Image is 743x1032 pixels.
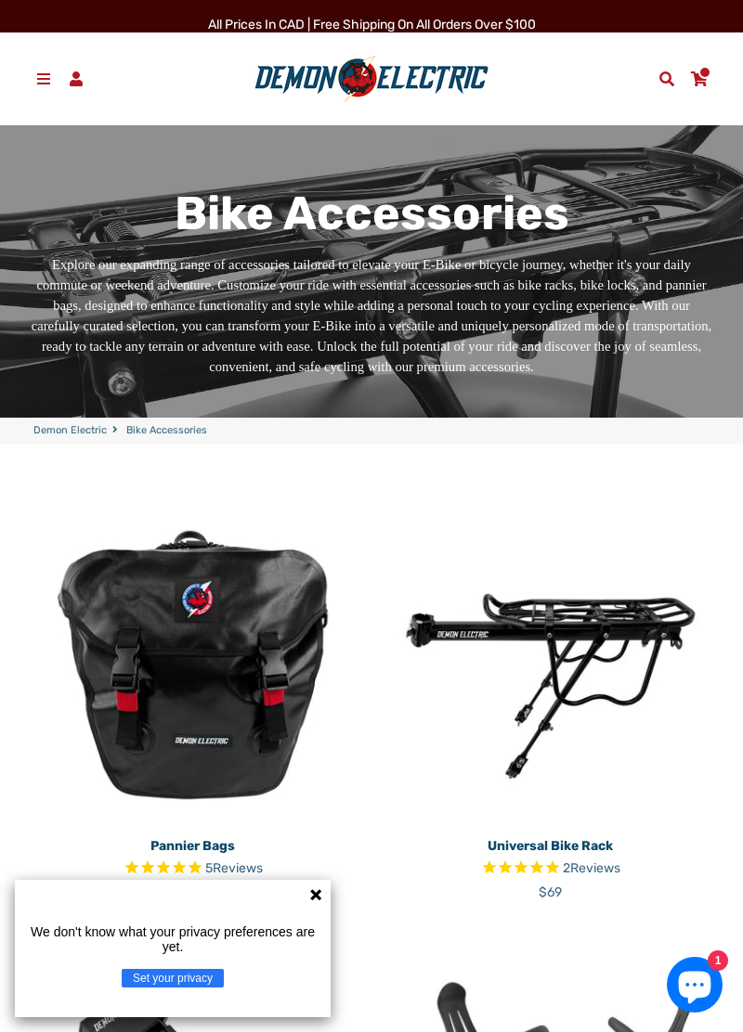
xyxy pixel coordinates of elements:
[28,858,358,880] span: Rated 5.0 out of 5 stars 5 reviews
[208,17,536,32] span: All Prices in CAD | Free shipping on all orders over $100
[205,860,263,876] span: 5 reviews
[563,860,620,876] span: 2 reviews
[22,924,323,954] p: We don't know what your privacy preferences are yet.
[248,55,495,103] img: Demon Electric logo
[539,884,562,900] span: $69
[28,186,715,241] h1: Bike Accessories
[385,858,715,880] span: Rated 5.0 out of 5 stars 2 reviews
[33,423,107,439] a: Demon Electric
[661,957,728,1017] inbox-online-store-chat: Shopify online store chat
[28,830,358,902] a: Pannier Bags Rated 5.0 out of 5 stars 5 reviews $99
[122,969,224,987] button: Set your privacy
[28,500,358,830] img: Pannier Bag - Demon Electric
[570,860,620,876] span: Reviews
[32,257,712,374] span: Explore our expanding range of accessories tailored to elevate your E-Bike or bicycle journey, wh...
[385,500,715,830] img: Universal Bike Rack - Demon Electric
[126,423,207,439] span: Bike Accessories
[385,836,715,856] p: Universal Bike Rack
[385,830,715,902] a: Universal Bike Rack Rated 5.0 out of 5 stars 2 reviews $69
[28,836,358,856] p: Pannier Bags
[213,860,263,876] span: Reviews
